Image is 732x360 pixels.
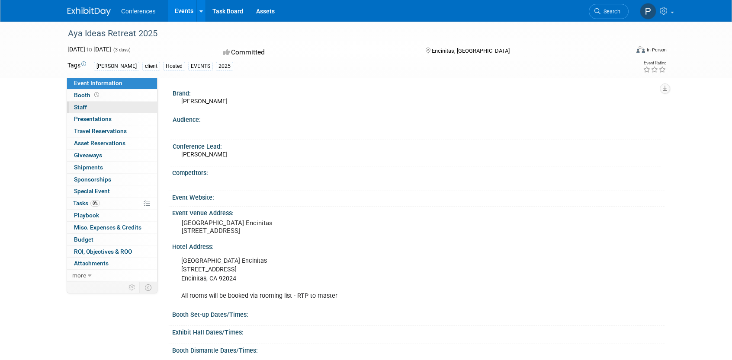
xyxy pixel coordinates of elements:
span: more [72,272,86,279]
td: Personalize Event Tab Strip [125,282,140,293]
div: Hosted [163,62,185,71]
span: Budget [74,236,93,243]
span: Attachments [74,260,109,267]
div: Booth Set-up Dates/Times: [172,308,665,319]
div: Committed [221,45,412,60]
div: Brand: [173,87,661,98]
div: Hotel Address: [172,240,665,251]
img: ExhibitDay [67,7,111,16]
div: Competitors: [172,166,665,177]
span: to [85,46,93,53]
div: Booth Dismantle Dates/Times: [172,344,665,355]
a: Search [589,4,629,19]
div: [PERSON_NAME] [94,62,139,71]
span: Conferences [121,8,155,15]
a: Booth [67,89,157,101]
span: Staff [74,104,87,111]
span: Sponsorships [74,176,111,183]
a: Sponsorships [67,174,157,185]
span: Playbook [74,212,99,219]
span: Presentations [74,115,112,122]
span: 0% [90,200,100,207]
div: EVENTS [188,62,213,71]
img: Format-Inperson.png [636,46,645,53]
span: Asset Reservations [74,140,125,147]
a: Tasks0% [67,198,157,209]
a: Travel Reservations [67,125,157,137]
div: Exhibit Hall Dates/Times: [172,326,665,337]
div: Event Format [578,45,667,58]
span: Shipments [74,164,103,171]
div: Audience: [173,113,661,124]
span: (3 days) [112,47,131,53]
a: Budget [67,234,157,245]
td: Tags [67,61,86,71]
a: Attachments [67,258,157,269]
div: client [142,62,160,71]
a: Playbook [67,210,157,221]
a: Misc. Expenses & Credits [67,222,157,233]
span: Booth not reserved yet [93,92,101,98]
a: Presentations [67,113,157,125]
span: [PERSON_NAME] [181,151,228,158]
span: Giveaways [74,152,102,159]
a: Event Information [67,77,157,89]
span: Special Event [74,188,110,194]
span: Search [600,8,620,15]
a: Giveaways [67,150,157,161]
span: Encinitas, [GEOGRAPHIC_DATA] [432,48,510,54]
span: Tasks [73,200,100,207]
span: [DATE] [DATE] [67,46,111,53]
a: Shipments [67,162,157,173]
div: Aya Ideas Retreat 2025 [65,26,616,41]
a: more [67,270,157,281]
div: Conference Lead: [173,140,661,151]
div: Event Rating [643,61,666,65]
img: Priscilla Wheeler [640,3,656,19]
span: [PERSON_NAME] [181,98,228,105]
span: Misc. Expenses & Credits [74,224,141,231]
div: Event Venue Address: [172,207,665,217]
span: ROI, Objectives & ROO [74,248,132,255]
a: ROI, Objectives & ROO [67,246,157,258]
span: Travel Reservations [74,127,127,134]
div: [GEOGRAPHIC_DATA] Encinitas [STREET_ADDRESS] Encinitas, CA 92024 All rooms will be booked via roo... [175,252,568,304]
div: Event Website: [172,191,665,202]
div: In-Person [646,47,667,53]
span: Event Information [74,80,122,86]
div: 2025 [216,62,233,71]
a: Staff [67,102,157,113]
pre: [GEOGRAPHIC_DATA] Encinitas [STREET_ADDRESS] [182,219,368,235]
td: Toggle Event Tabs [140,282,157,293]
span: Booth [74,92,101,99]
a: Special Event [67,185,157,197]
a: Asset Reservations [67,137,157,149]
